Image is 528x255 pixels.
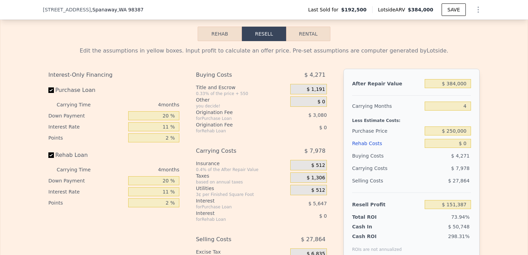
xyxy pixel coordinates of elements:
span: $ 3,080 [308,112,327,118]
span: $ 7,978 [304,145,326,157]
button: Resell [242,27,286,41]
span: $ 5,647 [308,201,327,206]
span: $ 1,191 [307,86,325,93]
div: Interest Rate [48,121,125,132]
div: Title and Escrow [196,84,287,91]
div: Carrying Costs [196,145,273,157]
div: Taxes [196,172,287,179]
div: Down Payment [48,110,125,121]
div: Buying Costs [196,69,273,81]
span: $ 4,271 [304,69,326,81]
span: $ 50,748 [448,224,470,229]
div: Selling Costs [352,174,422,187]
div: based on annual taxes [196,179,287,185]
div: Purchase Price [352,125,422,137]
span: Last Sold for [308,6,341,13]
span: , Spanaway [91,6,144,13]
div: Other [196,96,287,103]
div: 4 months [104,99,179,110]
div: After Repair Value [352,77,422,90]
div: Utilities [196,185,287,192]
span: $ 4,271 [451,153,470,159]
span: $ 1,306 [307,175,325,181]
div: Carrying Costs [352,162,395,174]
div: Cash ROI [352,233,402,240]
div: Insurance [196,160,287,167]
div: Carrying Time [57,99,102,110]
label: Purchase Loan [48,84,125,96]
span: [STREET_ADDRESS] [43,6,91,13]
div: 0.33% of the price + 550 [196,91,287,96]
div: Down Payment [48,175,125,186]
div: 4 months [104,164,179,175]
div: Carrying Time [57,164,102,175]
label: Rehab Loan [48,149,125,161]
div: for Rehab Loan [196,217,273,222]
button: SAVE [442,3,466,16]
span: , WA 98387 [117,7,143,12]
span: $192,500 [341,6,367,13]
button: Rental [286,27,330,41]
span: $ 7,978 [451,166,470,171]
div: Origination Fee [196,109,273,116]
div: Points [48,197,125,208]
span: $ 512 [311,162,325,169]
div: 0.4% of the After Repair Value [196,167,287,172]
div: Cash In [352,223,395,230]
div: 3¢ per Finished Square Foot [196,192,287,197]
div: Total ROI [352,214,395,220]
div: Points [48,132,125,143]
div: Buying Costs [352,150,422,162]
span: $ 0 [319,125,327,130]
div: Rehab Costs [352,137,422,150]
div: for Rehab Loan [196,128,273,134]
input: Rehab Loan [48,152,54,158]
span: $ 27,864 [448,178,470,183]
div: for Purchase Loan [196,204,273,210]
div: Selling Costs [196,233,273,246]
div: ROIs are not annualized [352,240,402,252]
div: Interest [196,197,273,204]
div: Origination Fee [196,121,273,128]
span: 73.94% [451,214,470,220]
div: you decide! [196,103,287,109]
button: Rehab [198,27,242,41]
input: Purchase Loan [48,87,54,93]
div: Interest-Only Financing [48,69,179,81]
span: Lotside ARV [378,6,408,13]
div: Resell Profit [352,198,422,211]
span: $ 0 [318,99,325,105]
div: Edit the assumptions in yellow boxes. Input profit to calculate an offer price. Pre-set assumptio... [48,47,480,55]
div: Less Estimate Costs: [352,112,471,125]
span: $ 512 [311,187,325,193]
span: 298.31% [448,234,470,239]
button: Show Options [471,3,485,17]
div: Carrying Months [352,100,422,112]
div: Interest Rate [48,186,125,197]
span: $384,000 [408,7,433,12]
span: $ 27,864 [301,233,326,246]
div: Interest [196,210,273,217]
span: $ 0 [319,213,327,219]
div: for Purchase Loan [196,116,273,121]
